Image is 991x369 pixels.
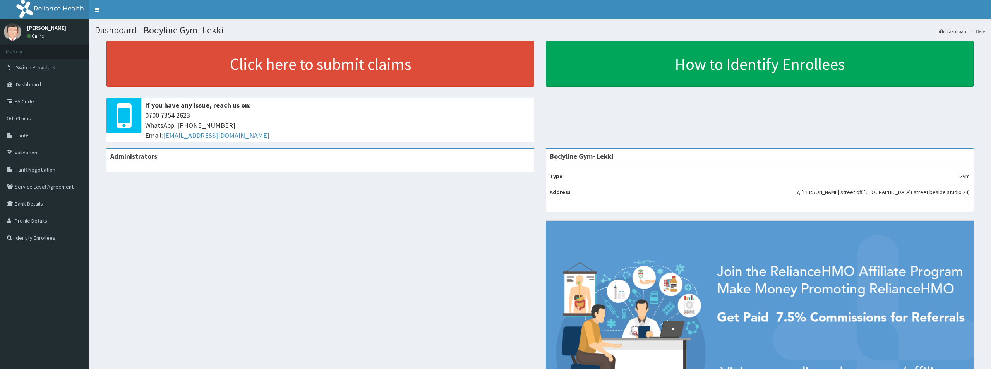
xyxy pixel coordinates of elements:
a: How to Identify Enrollees [546,41,974,87]
span: Tariffs [16,132,30,139]
span: Tariff Negotiation [16,166,55,173]
strong: Bodyline Gym- Lekki [550,152,614,161]
b: Administrators [110,152,157,161]
span: Switch Providers [16,64,55,71]
b: If you have any issue, reach us on: [145,101,251,110]
p: 7, [PERSON_NAME] street off [GEOGRAPHIC_DATA]( street beside studio 24) [796,188,970,196]
span: Dashboard [16,81,41,88]
a: Click here to submit claims [106,41,534,87]
img: User Image [4,23,21,41]
span: Claims [16,115,31,122]
p: Gym [959,172,970,180]
li: Here [969,28,985,34]
b: Address [550,189,571,196]
h1: Dashboard - Bodyline Gym- Lekki [95,25,985,35]
p: [PERSON_NAME] [27,25,66,31]
b: Type [550,173,562,180]
a: Dashboard [939,28,968,34]
a: Online [27,33,46,39]
span: 0700 7354 2623 WhatsApp: [PHONE_NUMBER] Email: [145,110,530,140]
a: [EMAIL_ADDRESS][DOMAIN_NAME] [163,131,269,140]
